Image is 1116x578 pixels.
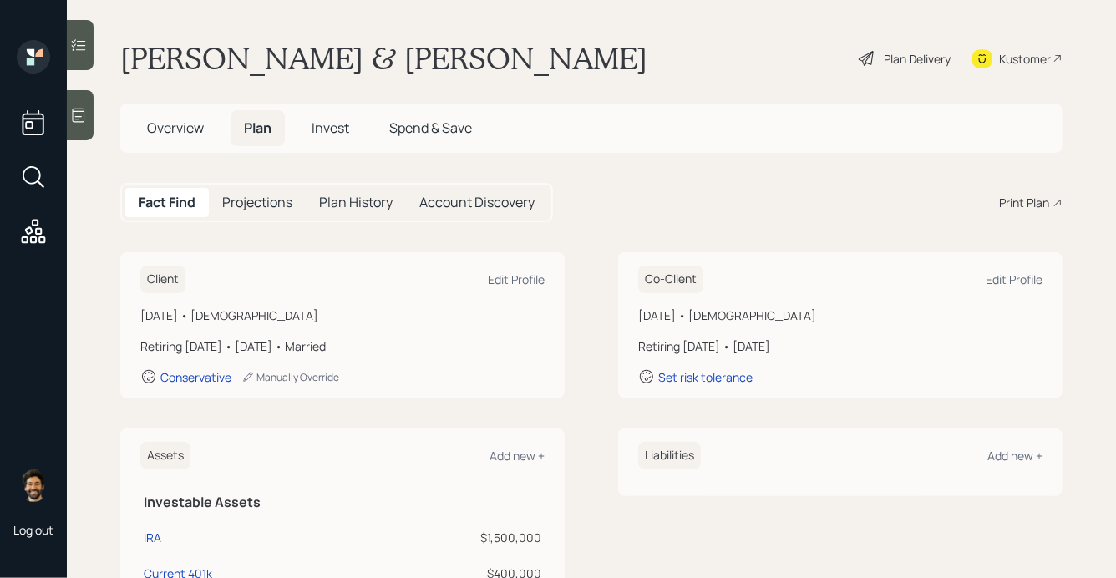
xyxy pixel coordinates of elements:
[986,271,1042,287] div: Edit Profile
[222,195,292,210] h5: Projections
[140,307,545,324] div: [DATE] • [DEMOGRAPHIC_DATA]
[144,494,541,510] h5: Investable Assets
[490,448,545,464] div: Add new +
[638,442,701,469] h6: Liabilities
[17,469,50,502] img: eric-schwartz-headshot.png
[400,529,541,546] div: $1,500,000
[244,119,271,137] span: Plan
[147,119,204,137] span: Overview
[139,195,195,210] h5: Fact Find
[999,194,1049,211] div: Print Plan
[241,370,339,384] div: Manually Override
[13,522,53,538] div: Log out
[999,50,1051,68] div: Kustomer
[389,119,472,137] span: Spend & Save
[638,266,703,293] h6: Co-Client
[884,50,951,68] div: Plan Delivery
[658,369,753,385] div: Set risk tolerance
[987,448,1042,464] div: Add new +
[140,442,190,469] h6: Assets
[140,266,185,293] h6: Client
[140,337,545,355] div: Retiring [DATE] • [DATE] • Married
[144,529,161,546] div: IRA
[638,337,1042,355] div: Retiring [DATE] • [DATE]
[419,195,535,210] h5: Account Discovery
[160,369,231,385] div: Conservative
[120,40,647,77] h1: [PERSON_NAME] & [PERSON_NAME]
[319,195,393,210] h5: Plan History
[638,307,1042,324] div: [DATE] • [DEMOGRAPHIC_DATA]
[312,119,349,137] span: Invest
[488,271,545,287] div: Edit Profile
